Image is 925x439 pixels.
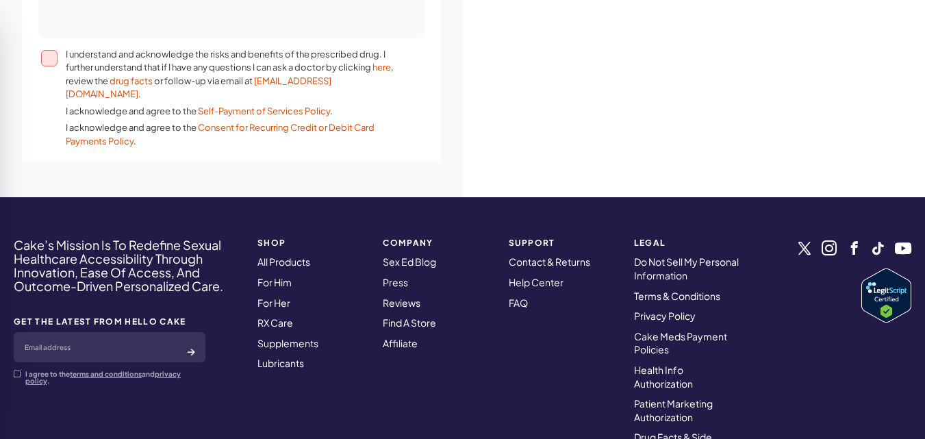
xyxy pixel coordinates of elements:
[383,337,418,349] a: Affiliate
[634,397,713,423] a: Patient Marketing Authorization
[634,330,727,356] a: Cake Meds Payment Policies
[634,255,739,281] a: Do Not Sell My Personal Information
[257,357,304,369] a: Lubricants
[634,364,693,390] a: Health Info Authorization
[257,255,310,268] a: All Products
[66,105,403,118] span: I acknowledge and agree to the .
[383,255,436,268] a: Sex Ed Blog
[634,310,696,322] a: Privacy Policy
[509,297,528,309] a: FAQ
[14,317,205,326] strong: GET THE LATEST FROM HELLO CAKE
[372,62,391,73] a: here
[70,370,142,378] a: terms and conditions
[257,337,318,349] a: Supplements
[509,238,618,247] strong: Support
[66,48,403,101] span: I understand and acknowledge the risks and benefits of the prescribed drug. I further understand ...
[198,105,330,116] a: Self-Payment of Services Policy
[634,290,720,302] a: Terms & Conditions
[383,316,436,329] a: Find A Store
[257,316,293,329] a: RX Care
[41,50,58,66] button: I understand and acknowledge the risks and benefits of the prescribed drug. I further understand ...
[66,122,375,147] a: Consent for Recurring Credit or Debit Card Payments Policy
[383,238,492,247] strong: COMPANY
[14,238,240,292] h4: Cake’s Mission Is To Redefine Sexual Healthcare Accessibility Through Innovation, Ease Of Access,...
[257,297,290,309] a: For Her
[861,268,911,323] img: Verify Approval for www.hellocake.com
[66,121,403,148] span: I acknowledge and agree to the .
[383,276,408,288] a: Press
[25,371,205,384] p: I agree to the and .
[257,238,366,247] strong: SHOP
[509,276,563,288] a: Help Center
[383,297,420,309] a: Reviews
[861,268,911,323] a: Verify LegitScript Approval for www.hellocake.com
[25,370,181,385] a: privacy policy
[110,75,153,86] a: drug facts
[257,276,292,288] a: For Him
[634,238,743,247] strong: Legal
[509,255,590,268] a: Contact & Returns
